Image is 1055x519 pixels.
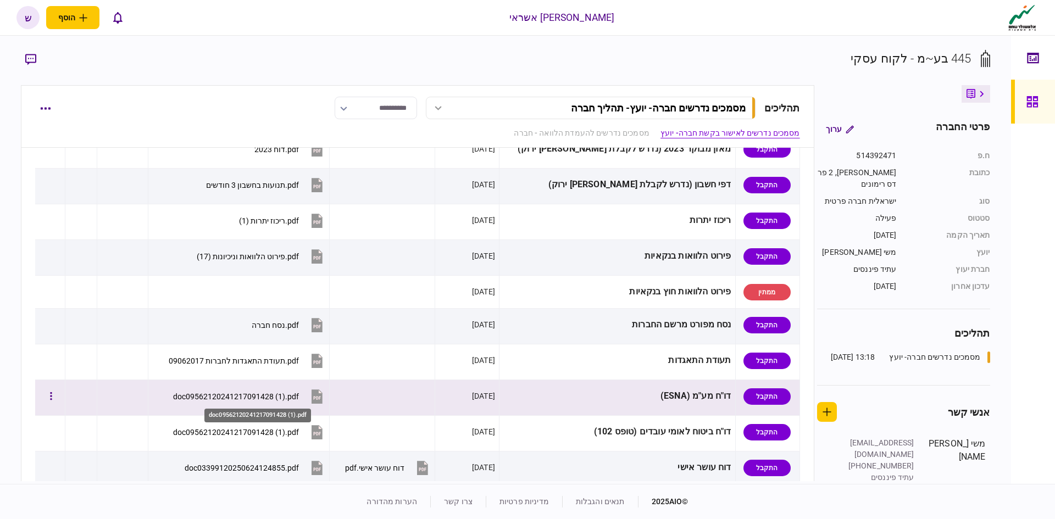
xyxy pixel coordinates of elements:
[254,145,299,154] div: ‎⁨דוח 2023⁩.pdf
[472,250,495,261] div: [DATE]
[173,384,325,409] button: doc09562120241217091428 (1).pdf
[908,196,990,207] div: סוג
[345,464,404,472] div: דוח עושר אישי.pdf
[204,172,325,197] button: ‎⁨תנועות בחשבון 3 חודשים ⁩.pdf
[472,426,495,437] div: [DATE]
[185,464,299,472] div: doc03399120250624124855.pdf
[503,384,731,409] div: דו"ח מע"מ (ESNA)
[936,119,990,139] div: פרטי החברה
[948,405,990,420] div: אנשי קשר
[472,286,495,297] div: [DATE]
[576,497,625,506] a: תנאים והגבלות
[817,281,897,292] div: [DATE]
[252,312,325,337] button: ‎⁨נסח חברה⁩.pdf
[173,392,299,401] div: doc09562120241217091428 (1).pdf
[514,127,649,139] a: מסמכים נדרשים להעמדת הלוואה - חברה
[499,497,549,506] a: מדיניות פרטיות
[16,6,40,29] button: ש
[444,497,473,506] a: צרו קשר
[503,455,731,480] div: דוח עושר אישי
[889,351,980,363] div: מסמכים נדרשים חברה- יועץ
[503,420,731,444] div: דו"ח ביטוח לאומי עובדים (טופס 102)
[1006,4,1039,31] img: client company logo
[472,179,495,190] div: [DATE]
[743,460,791,476] div: התקבל
[472,390,495,401] div: [DATE]
[843,437,914,460] div: [EMAIL_ADDRESS][DOMAIN_NAME]
[472,462,495,473] div: [DATE]
[197,252,299,261] div: ‎⁨פירוט הלוואות וניכיונות (17)⁩.pdf
[843,460,914,472] div: [PHONE_NUMBER]
[472,143,495,154] div: [DATE]
[743,284,791,300] div: ממתין
[345,455,431,480] button: דוח עושר אישי.pdf
[503,244,731,269] div: פירוט הלוואות בנקאיות
[509,10,615,25] div: [PERSON_NAME] אשראי
[908,167,990,190] div: כתובת
[817,213,897,224] div: פעילה
[817,264,897,275] div: עתיד פיננסים
[660,127,800,139] a: מסמכים נדרשים לאישור בקשת חברה- יועץ
[831,351,990,363] a: מסמכים נדרשים חברה- יועץ13:18 [DATE]
[743,141,791,158] div: התקבל
[472,319,495,330] div: [DATE]
[472,215,495,226] div: [DATE]
[908,150,990,161] div: ח.פ
[239,208,325,233] button: ‎⁨ריכוז יתרות (1)⁩.pdf
[743,424,791,440] div: התקבל
[204,181,299,189] div: ‎⁨תנועות בחשבון 3 חודשים ⁩.pdf
[908,264,990,275] div: חברת יעוץ
[503,280,731,304] div: פירוט הלוואות חוץ בנקאיות
[169,356,299,365] div: ‎⁨תעודת התאגדות לחברות 09062017⁩.pdf
[204,409,311,422] div: doc09562120241217091428 (1).pdf
[817,150,897,161] div: 514392471
[908,213,990,224] div: סטטוס
[503,172,731,197] div: דפי חשבון (נדרש לקבלת [PERSON_NAME] ירוק)
[764,101,800,115] div: תהליכים
[908,230,990,241] div: תאריך הקמה
[908,247,990,258] div: יועץ
[817,247,897,258] div: משי [PERSON_NAME]
[426,97,756,119] button: מסמכים נדרשים חברה- יועץ- תהליך חברה
[908,281,990,292] div: עדכון אחרון
[185,455,325,480] button: doc03399120250624124855.pdf
[743,317,791,333] div: התקבל
[743,248,791,265] div: התקבל
[503,137,731,161] div: מאזן מבוקר 2023 (נדרש לקבלת [PERSON_NAME] ירוק)
[817,230,897,241] div: [DATE]
[367,497,417,506] a: הערות מהדורה
[503,348,731,373] div: תעודת התאגדות
[106,6,129,29] button: פתח רשימת התראות
[173,420,325,444] button: doc09562120241217091428 (1).pdf
[197,244,325,269] button: ‎⁨פירוט הלוואות וניכיונות (17)⁩.pdf
[571,102,746,114] div: מסמכים נדרשים חברה- יועץ - תהליך חברה
[831,351,875,363] div: 13:18 [DATE]
[817,326,990,341] div: תהליכים
[851,49,971,68] div: 445 בע~מ - לקוח עסקי
[925,437,986,495] div: משי [PERSON_NAME]
[743,388,791,405] div: התקבל
[817,167,897,190] div: [PERSON_NAME], 2 פרדס רימונים
[173,428,299,437] div: doc09562120241217091428 (1).pdf
[169,348,325,373] button: ‎⁨תעודת התאגדות לחברות 09062017⁩.pdf
[743,177,791,193] div: התקבל
[843,472,914,483] div: עתיד פיננסים
[817,119,863,139] button: ערוך
[743,353,791,369] div: התקבל
[46,6,99,29] button: פתח תפריט להוספת לקוח
[503,312,731,337] div: נסח מפורט מרשם החברות
[743,213,791,229] div: התקבל
[254,137,325,161] button: ‎⁨דוח 2023⁩.pdf
[638,496,688,507] div: © 2025 AIO
[503,208,731,233] div: ריכוז יתרות
[817,196,897,207] div: ישראלית חברה פרטית
[252,321,299,330] div: ‎⁨נסח חברה⁩.pdf
[239,216,299,225] div: ‎⁨ריכוז יתרות (1)⁩.pdf
[472,355,495,366] div: [DATE]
